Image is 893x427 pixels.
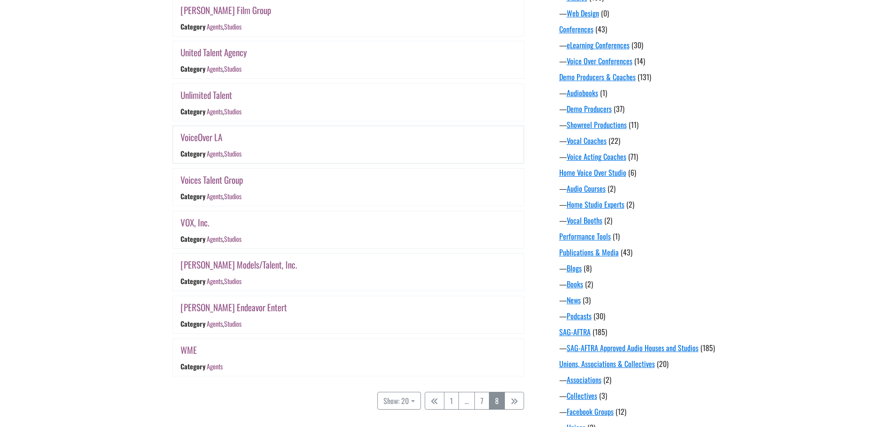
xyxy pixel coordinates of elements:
span: (2) [608,183,615,194]
div: — [559,294,728,306]
a: Agents [206,361,222,371]
div: Category [180,319,205,329]
span: (71) [628,151,638,162]
a: Studios [224,277,241,286]
span: (11) [629,119,638,130]
a: [PERSON_NAME] Endeavor Entert [180,300,287,314]
span: (37) [614,103,624,114]
a: WME [180,343,197,357]
a: Agents [206,64,222,74]
div: — [559,119,728,130]
a: Voices Talent Group [180,173,243,187]
div: Category [180,234,205,244]
a: Agents [206,319,222,329]
a: VoiceOver LA [180,130,222,144]
a: Agents [206,277,222,286]
div: — [559,183,728,194]
span: (2) [603,374,611,385]
button: Show: 20 [377,392,420,410]
span: (131) [638,71,651,82]
span: (185) [700,342,715,353]
div: — [559,374,728,385]
a: Home Voice Over Studio [559,167,626,178]
div: , [206,106,241,116]
div: Category [180,191,205,201]
span: (43) [595,23,607,35]
a: Studios [224,106,241,116]
div: , [206,234,241,244]
span: (1) [600,87,607,98]
div: Category [180,22,205,31]
a: [PERSON_NAME] Film Group [180,3,271,17]
a: Audiobooks [567,87,598,98]
a: Voice Over Conferences [567,55,632,67]
div: — [559,199,728,210]
span: (22) [608,135,620,146]
a: Studios [224,149,241,159]
div: Category [180,64,205,74]
span: (12) [615,406,626,417]
a: Vocal Coaches [567,135,607,146]
span: (3) [599,390,607,401]
div: — [559,151,728,162]
span: (1) [613,231,620,242]
a: 8 [489,392,505,410]
div: — [559,87,728,98]
div: Category [180,106,205,116]
a: Performance Tools [559,231,611,242]
a: Agents [206,149,222,159]
a: SAG-AFTRA Approved Audio Houses and Studios [567,342,698,353]
a: 1 [444,392,459,410]
a: Collectives [567,390,597,401]
span: (30) [593,310,605,322]
a: Agents [206,22,222,31]
a: Publications & Media [559,247,619,258]
a: Demo Producers & Coaches [559,71,636,82]
span: (0) [601,7,609,19]
a: Voice Acting Coaches [567,151,626,162]
a: Studios [224,191,241,201]
div: — [559,55,728,67]
a: Showreel Productions [567,119,627,130]
div: Category [180,361,205,371]
div: — [559,390,728,401]
a: Demo Producers [567,103,612,114]
span: (2) [626,199,634,210]
div: , [206,64,241,74]
a: Studios [224,319,241,329]
a: Blogs [567,262,582,274]
a: Facebook Groups [567,406,614,417]
a: 7 [474,392,489,410]
div: — [559,310,728,322]
a: Podcasts [567,310,592,322]
div: — [559,103,728,114]
div: — [559,135,728,146]
span: (2) [585,278,593,290]
span: (6) [628,167,636,178]
a: United Talent Agency [180,45,247,59]
div: — [559,278,728,290]
span: (14) [634,55,645,67]
div: , [206,191,241,201]
a: Unlimited Talent [180,88,232,102]
a: News [567,294,581,306]
a: Conferences [559,23,593,35]
span: (30) [631,39,643,51]
div: — [559,262,728,274]
a: Unions, Associations & Collectives [559,358,655,369]
a: Books [567,278,583,290]
div: , [206,149,241,159]
span: (8) [584,262,592,274]
a: [PERSON_NAME] Models/Talent, Inc. [180,258,297,271]
span: (3) [583,294,591,306]
a: Web Design [567,7,599,19]
div: , [206,319,241,329]
a: Associations [567,374,601,385]
a: Agents [206,234,222,244]
div: — [559,342,728,353]
a: Home Studio Experts [567,199,624,210]
a: Agents [206,191,222,201]
a: Studios [224,64,241,74]
span: (20) [657,358,668,369]
a: Vocal Booths [567,215,602,226]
